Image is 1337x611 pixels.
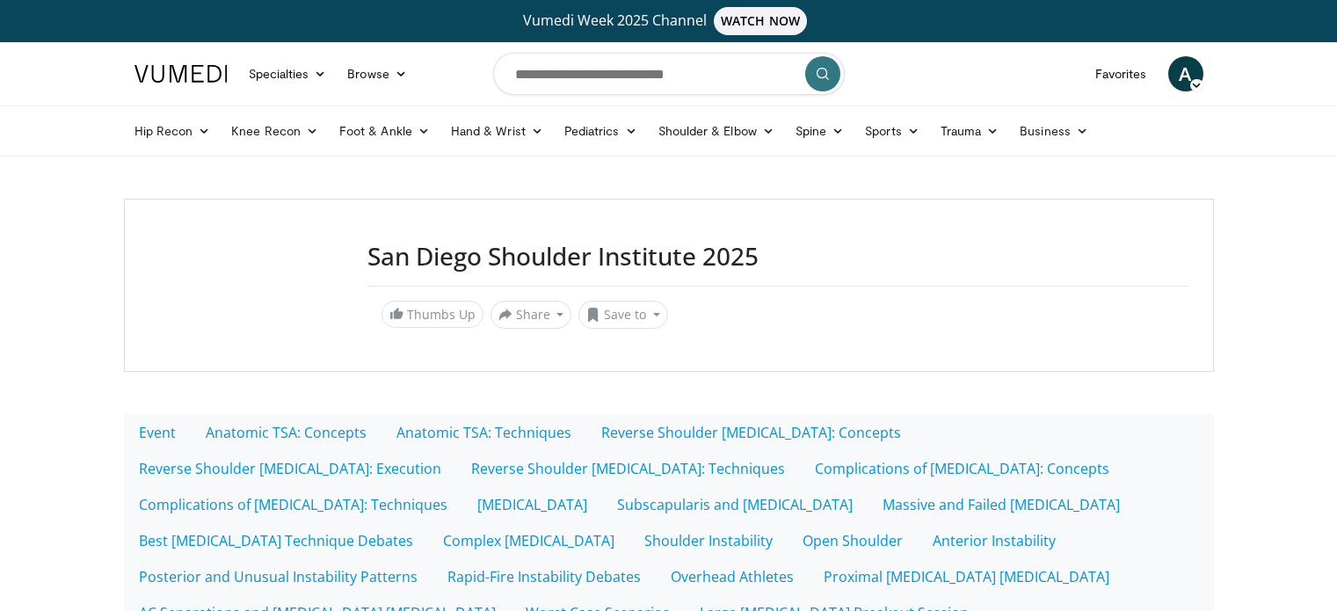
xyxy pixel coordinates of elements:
a: Open Shoulder [788,522,918,559]
a: Browse [337,56,418,91]
a: Anatomic TSA: Concepts [191,414,381,451]
button: Save to [578,301,668,329]
a: Complications of [MEDICAL_DATA]: Concepts [800,450,1124,487]
a: Shoulder Instability [629,522,788,559]
a: Hip Recon [124,113,222,149]
a: Business [1009,113,1099,149]
input: Search topics, interventions [493,53,845,95]
a: [MEDICAL_DATA] [462,486,602,523]
a: Reverse Shoulder [MEDICAL_DATA]: Concepts [586,414,916,451]
a: Complex [MEDICAL_DATA] [428,522,629,559]
a: Event [124,414,191,451]
a: Best [MEDICAL_DATA] Technique Debates [124,522,428,559]
img: VuMedi Logo [134,65,228,83]
button: Share [490,301,572,329]
a: Sports [854,113,930,149]
a: Posterior and Unusual Instability Patterns [124,558,432,595]
a: Favorites [1085,56,1158,91]
a: Reverse Shoulder [MEDICAL_DATA]: Techniques [456,450,800,487]
a: Anatomic TSA: Techniques [381,414,586,451]
a: Pediatrics [554,113,648,149]
a: Reverse Shoulder [MEDICAL_DATA]: Execution [124,450,456,487]
a: Thumbs Up [381,301,483,328]
a: A [1168,56,1203,91]
a: Proximal [MEDICAL_DATA] [MEDICAL_DATA] [809,558,1124,595]
a: Overhead Athletes [656,558,809,595]
span: WATCH NOW [714,7,807,35]
a: Foot & Ankle [329,113,440,149]
a: Shoulder & Elbow [648,113,785,149]
a: Spine [785,113,854,149]
a: Anterior Instability [918,522,1071,559]
a: Complications of [MEDICAL_DATA]: Techniques [124,486,462,523]
a: Specialties [238,56,338,91]
a: Hand & Wrist [440,113,554,149]
a: Knee Recon [221,113,329,149]
a: Subscapularis and [MEDICAL_DATA] [602,486,868,523]
h3: San Diego Shoulder Institute 2025 [367,242,1188,272]
a: Rapid-Fire Instability Debates [432,558,656,595]
a: Vumedi Week 2025 ChannelWATCH NOW [137,7,1201,35]
a: Trauma [930,113,1010,149]
a: Massive and Failed [MEDICAL_DATA] [868,486,1135,523]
